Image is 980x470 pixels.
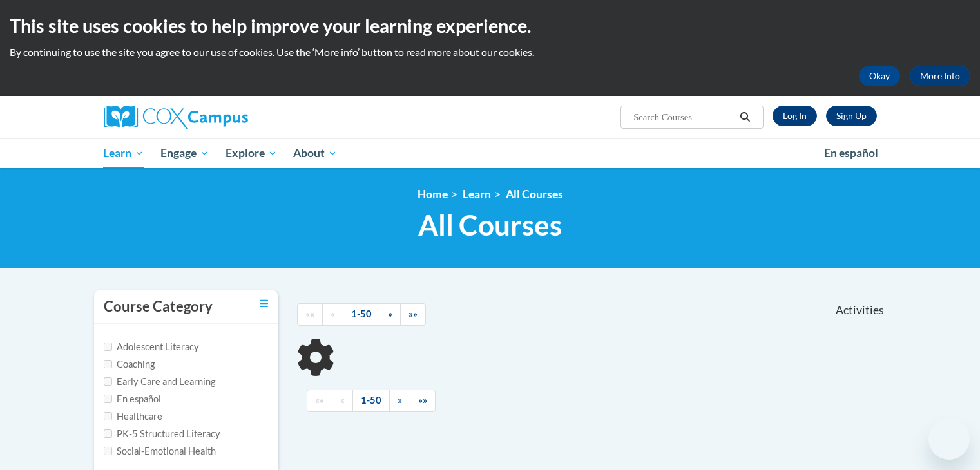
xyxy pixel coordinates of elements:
[95,138,153,168] a: Learn
[410,390,436,412] a: End
[226,146,277,161] span: Explore
[285,138,345,168] a: About
[315,395,324,406] span: ««
[104,427,220,441] label: PK-5 Structured Literacy
[773,106,817,126] a: Log In
[816,140,887,167] a: En español
[331,308,335,319] span: «
[418,395,427,406] span: »»
[10,13,970,39] h2: This site uses cookies to help improve your learning experience.
[103,146,144,161] span: Learn
[104,395,112,403] input: Checkbox for Options
[104,106,248,129] img: Cox Campus
[307,390,332,412] a: Begining
[104,409,162,424] label: Healthcare
[322,303,343,326] a: Previous
[104,377,112,386] input: Checkbox for Options
[398,395,402,406] span: »
[104,357,155,371] label: Coaching
[859,66,900,86] button: Okay
[506,187,563,201] a: All Courses
[928,418,970,460] iframe: Button to launch messaging window
[104,106,349,129] a: Cox Campus
[836,303,884,317] span: Activities
[305,308,314,319] span: ««
[104,429,112,438] input: Checkbox for Options
[297,303,323,326] a: Begining
[735,109,754,125] button: Search
[104,392,161,406] label: En español
[104,375,215,389] label: Early Care and Learning
[104,360,112,368] input: Checkbox for Options
[824,146,878,160] span: En español
[104,297,213,317] h3: Course Category
[463,187,491,201] a: Learn
[160,146,209,161] span: Engage
[104,343,112,351] input: Checkbox for Options
[104,447,112,455] input: Checkbox for Options
[343,303,380,326] a: 1-50
[152,138,217,168] a: Engage
[104,340,199,354] label: Adolescent Literacy
[380,303,401,326] a: Next
[217,138,285,168] a: Explore
[408,308,418,319] span: »»
[104,444,216,458] label: Social-Emotional Health
[389,390,410,412] a: Next
[352,390,390,412] a: 1-50
[826,106,877,126] a: Register
[910,66,970,86] a: More Info
[293,146,337,161] span: About
[84,138,896,168] div: Main menu
[104,412,112,420] input: Checkbox for Options
[388,308,392,319] span: »
[632,109,735,125] input: Search Courses
[400,303,426,326] a: End
[418,187,448,201] a: Home
[418,208,562,242] span: All Courses
[260,297,268,311] a: Toggle collapse
[340,395,345,406] span: «
[332,390,353,412] a: Previous
[10,45,970,59] p: By continuing to use the site you agree to our use of cookies. Use the ‘More info’ button to read...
